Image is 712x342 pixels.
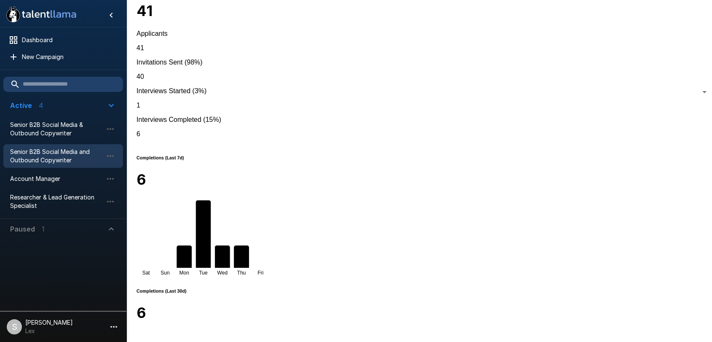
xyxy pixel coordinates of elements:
[199,270,208,276] tspan: Tue
[137,304,146,321] b: 6
[137,116,702,124] p: Interviews Completed
[137,30,702,38] p: Applicants
[190,87,206,94] span: ( 3 %)
[137,171,146,188] b: 6
[137,73,702,81] p: 40
[142,270,150,276] tspan: Sat
[137,155,184,160] b: Completions (Last 7d)
[137,87,702,95] p: Interviews Started
[137,2,153,19] b: 41
[182,59,202,66] span: ( 98 %)
[137,44,702,52] p: 41
[137,59,702,66] p: Invitations Sent
[137,102,702,109] p: 1
[217,270,228,276] tspan: Wed
[237,270,246,276] tspan: Thu
[201,116,221,123] span: ( 15 %)
[137,288,187,294] b: Completions (Last 30d)
[179,270,189,276] tspan: Mon
[161,270,169,276] tspan: Sun
[257,270,263,276] tspan: Fri
[137,130,702,138] p: 6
